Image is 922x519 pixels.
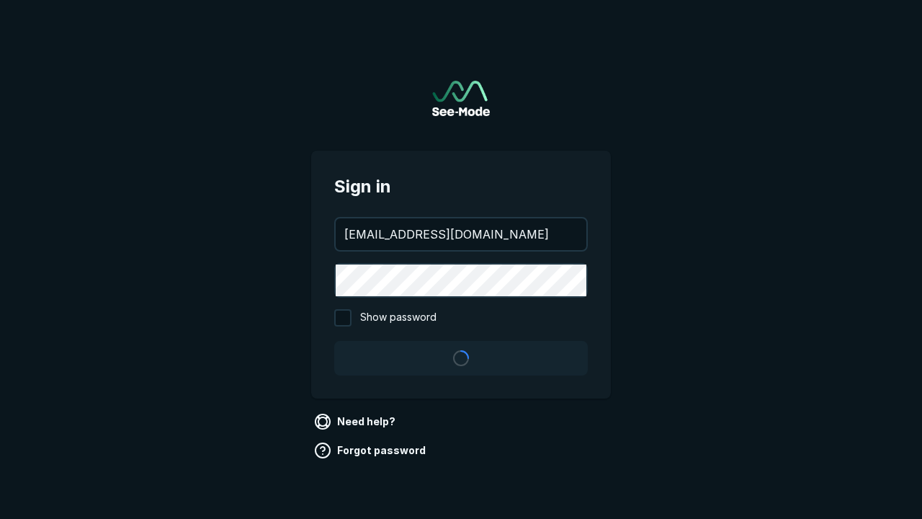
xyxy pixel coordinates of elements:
span: Show password [360,309,437,327]
input: your@email.com [336,218,586,250]
a: Go to sign in [432,81,490,116]
img: See-Mode Logo [432,81,490,116]
a: Forgot password [311,439,431,462]
a: Need help? [311,410,401,433]
span: Sign in [334,174,588,200]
